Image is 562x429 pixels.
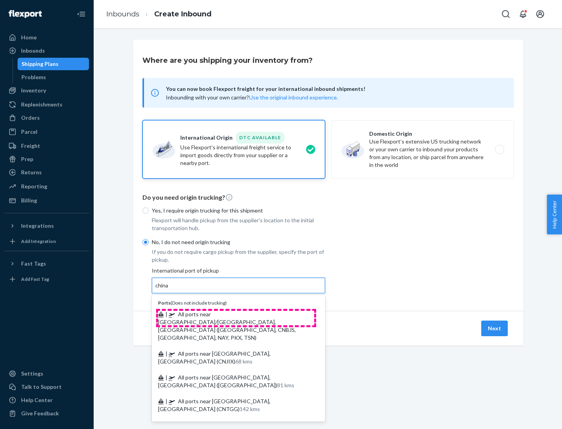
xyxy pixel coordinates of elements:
[5,84,89,97] a: Inventory
[5,367,89,380] a: Settings
[165,311,167,317] span: |
[21,197,37,204] div: Billing
[165,350,167,357] span: |
[5,112,89,124] a: Orders
[18,71,89,83] a: Problems
[21,34,37,41] div: Home
[73,6,89,22] button: Close Navigation
[21,47,45,55] div: Inbounds
[142,207,149,214] input: Yes, I require origin trucking for this shipment
[5,31,89,44] a: Home
[21,260,46,268] div: Fast Tags
[547,195,562,234] button: Help Center
[158,300,171,306] b: Ports
[5,166,89,179] a: Returns
[158,300,227,306] span: ( Does not include trucking )
[249,94,338,101] button: Use the original inbound experience.
[152,248,325,264] p: If you do not require cargo pickup from the supplier, specify the port of pickup.
[21,383,62,391] div: Talk to Support
[5,194,89,207] a: Billing
[158,350,270,365] span: All ports near [GEOGRAPHIC_DATA], [GEOGRAPHIC_DATA] (CNJIX)
[5,126,89,138] a: Parcel
[5,153,89,165] a: Prep
[515,6,531,22] button: Open notifications
[21,396,53,404] div: Help Center
[481,321,508,336] button: Next
[498,6,514,22] button: Open Search Box
[5,140,89,152] a: Freight
[166,94,338,101] span: Inbounding with your own carrier?
[21,409,59,417] div: Give Feedback
[21,370,43,378] div: Settings
[5,220,89,232] button: Integrations
[277,382,294,388] span: 81 kms
[158,374,294,388] span: All ports near [GEOGRAPHIC_DATA], [GEOGRAPHIC_DATA] ([GEOGRAPHIC_DATA])
[155,282,169,289] input: Ports(Does not include trucking) | All ports near [GEOGRAPHIC_DATA]/[GEOGRAPHIC_DATA], [GEOGRAPHI...
[5,180,89,193] a: Reporting
[106,10,139,18] a: Inbounds
[5,235,89,248] a: Add Integration
[21,60,59,68] div: Shipping Plans
[21,114,40,122] div: Orders
[21,142,40,150] div: Freight
[21,168,42,176] div: Returns
[21,183,47,190] div: Reporting
[21,73,46,81] div: Problems
[21,128,37,136] div: Parcel
[21,155,33,163] div: Prep
[18,58,89,70] a: Shipping Plans
[235,358,253,365] span: 68 kms
[21,238,56,245] div: Add Integration
[5,98,89,111] a: Replenishments
[142,193,514,202] p: Do you need origin trucking?
[21,222,54,230] div: Integrations
[152,207,325,214] p: Yes, I require origin trucking for this shipment
[152,216,325,232] p: Flexport will handle pickup from the supplier's location to the initial transportation hub.
[21,87,46,94] div: Inventory
[166,84,505,94] span: You can now book Flexport freight for your international inbound shipments!
[152,238,325,246] p: No, I do not need origin trucking
[165,374,167,381] span: |
[154,10,212,18] a: Create Inbound
[5,394,89,406] a: Help Center
[100,3,218,26] ol: breadcrumbs
[142,55,313,66] h3: Where are you shipping your inventory from?
[165,398,167,404] span: |
[21,101,62,108] div: Replenishments
[5,381,89,393] a: Talk to Support
[5,407,89,420] button: Give Feedback
[152,267,325,293] div: International port of pickup
[142,239,149,245] input: No, I do not need origin trucking
[5,44,89,57] a: Inbounds
[532,6,548,22] button: Open account menu
[5,273,89,285] a: Add Fast Tag
[158,398,270,412] span: All ports near [GEOGRAPHIC_DATA], [GEOGRAPHIC_DATA] (CNTGG)
[5,257,89,270] button: Fast Tags
[158,311,296,341] span: All ports near [GEOGRAPHIC_DATA]/[GEOGRAPHIC_DATA], [GEOGRAPHIC_DATA] ([GEOGRAPHIC_DATA], CNBJS, ...
[21,276,49,282] div: Add Fast Tag
[9,10,42,18] img: Flexport logo
[240,406,260,412] span: 142 kms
